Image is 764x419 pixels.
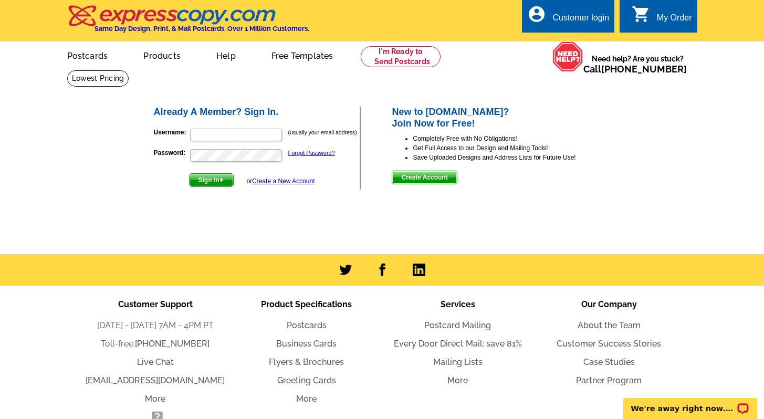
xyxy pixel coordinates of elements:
a: Case Studies [583,357,635,367]
a: Help [200,43,253,67]
a: More [296,394,317,404]
a: Same Day Design, Print, & Mail Postcards. Over 1 Million Customers. [67,13,309,33]
a: [PHONE_NUMBER] [135,339,210,349]
a: Postcard Mailing [424,320,491,330]
li: Get Full Access to our Design and Mailing Tools! [413,143,612,153]
a: Mailing Lists [433,357,483,367]
a: account_circle Customer login [527,12,609,25]
iframe: LiveChat chat widget [616,386,764,419]
a: More [447,375,468,385]
label: Password: [154,148,189,158]
div: Customer login [552,13,609,28]
a: Products [127,43,197,67]
i: shopping_cart [632,5,651,24]
a: Customer Success Stories [557,339,661,349]
a: shopping_cart My Order [632,12,692,25]
h2: Already A Member? Sign In. [154,107,360,118]
a: Live Chat [137,357,174,367]
li: Toll-free: [80,338,231,350]
label: Username: [154,128,189,137]
a: More [145,394,165,404]
h2: New to [DOMAIN_NAME]? Join Now for Free! [392,107,612,129]
span: Customer Support [118,299,193,309]
a: Postcards [287,320,327,330]
li: Completely Free with No Obligations! [413,134,612,143]
li: Save Uploaded Designs and Address Lists for Future Use! [413,153,612,162]
div: My Order [657,13,692,28]
a: Every Door Direct Mail: save 81% [394,339,522,349]
span: Our Company [581,299,637,309]
button: Create Account [392,171,457,184]
span: Call [583,64,687,75]
a: [EMAIL_ADDRESS][DOMAIN_NAME] [86,375,225,385]
img: button-next-arrow-white.png [219,177,224,182]
i: account_circle [527,5,546,24]
a: Free Templates [255,43,350,67]
small: (usually your email address) [288,129,357,135]
img: help [552,41,583,72]
span: Product Specifications [261,299,352,309]
span: Create Account [392,171,456,184]
a: Greeting Cards [277,375,336,385]
a: [PHONE_NUMBER] [601,64,687,75]
a: Create a New Account [252,177,315,185]
a: Business Cards [276,339,337,349]
span: Sign In [190,174,233,186]
li: [DATE] - [DATE] 7AM - 4PM PT [80,319,231,332]
span: Services [441,299,475,309]
div: or [246,176,315,186]
a: Postcards [50,43,125,67]
h4: Same Day Design, Print, & Mail Postcards. Over 1 Million Customers. [95,25,309,33]
a: Partner Program [576,375,642,385]
span: Need help? Are you stuck? [583,54,692,75]
a: Forgot Password? [288,150,335,156]
a: About the Team [578,320,641,330]
a: Flyers & Brochures [269,357,344,367]
button: Sign In [189,173,234,187]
